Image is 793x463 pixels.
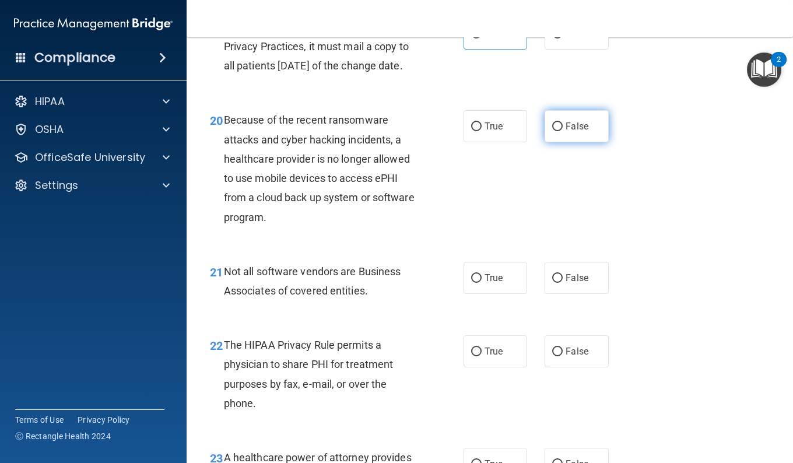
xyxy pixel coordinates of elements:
[210,265,223,279] span: 21
[471,274,482,283] input: True
[210,339,223,353] span: 22
[14,94,170,108] a: HIPAA
[566,121,588,132] span: False
[552,122,563,131] input: False
[15,430,111,442] span: Ⓒ Rectangle Health 2024
[485,346,503,357] span: True
[485,121,503,132] span: True
[224,265,401,297] span: Not all software vendors are Business Associates of covered entities.
[747,52,781,87] button: Open Resource Center, 2 new notifications
[485,272,503,283] span: True
[14,12,173,36] img: PMB logo
[35,94,65,108] p: HIPAA
[35,178,78,192] p: Settings
[35,150,145,164] p: OfficeSafe University
[15,414,64,426] a: Terms of Use
[566,346,588,357] span: False
[566,28,588,39] span: False
[14,122,170,136] a: OSHA
[210,114,223,128] span: 20
[34,50,115,66] h4: Compliance
[777,59,781,75] div: 2
[35,122,64,136] p: OSHA
[224,21,409,72] span: When a practice changes its Notice of Privacy Practices, it must mail a copy to all patients [DAT...
[471,122,482,131] input: True
[552,274,563,283] input: False
[224,339,394,409] span: The HIPAA Privacy Rule permits a physician to share PHI for treatment purposes by fax, e-mail, or...
[471,348,482,356] input: True
[78,414,130,426] a: Privacy Policy
[14,178,170,192] a: Settings
[14,150,170,164] a: OfficeSafe University
[566,272,588,283] span: False
[224,114,415,223] span: Because of the recent ransomware attacks and cyber hacking incidents, a healthcare provider is no...
[485,28,503,39] span: True
[552,348,563,356] input: False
